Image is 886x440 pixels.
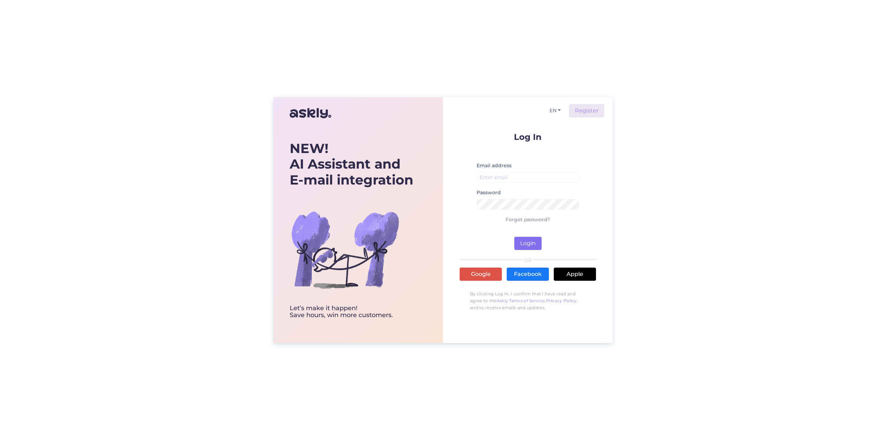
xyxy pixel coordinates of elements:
[290,140,328,156] b: NEW!
[497,298,545,303] a: Askly Terms of Service
[477,189,501,196] label: Password
[506,216,550,223] a: Forgot password?
[554,268,596,281] a: Apple
[460,268,502,281] a: Google
[546,298,577,303] a: Privacy Policy
[569,104,604,117] a: Register
[290,305,413,319] div: Let’s make it happen! Save hours, win more customers.
[290,141,413,188] div: AI Assistant and E-mail integration
[460,133,596,141] p: Log In
[477,172,579,183] input: Enter email
[290,194,400,305] img: bg-askly
[514,237,542,250] button: Login
[547,106,563,116] button: EN
[290,105,331,122] img: Askly
[523,258,533,262] span: OR
[460,287,596,315] p: By clicking Log In, I confirm that I have read and agree to the , , and to receive emails and upd...
[507,268,549,281] a: Facebook
[477,162,512,169] label: Email address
